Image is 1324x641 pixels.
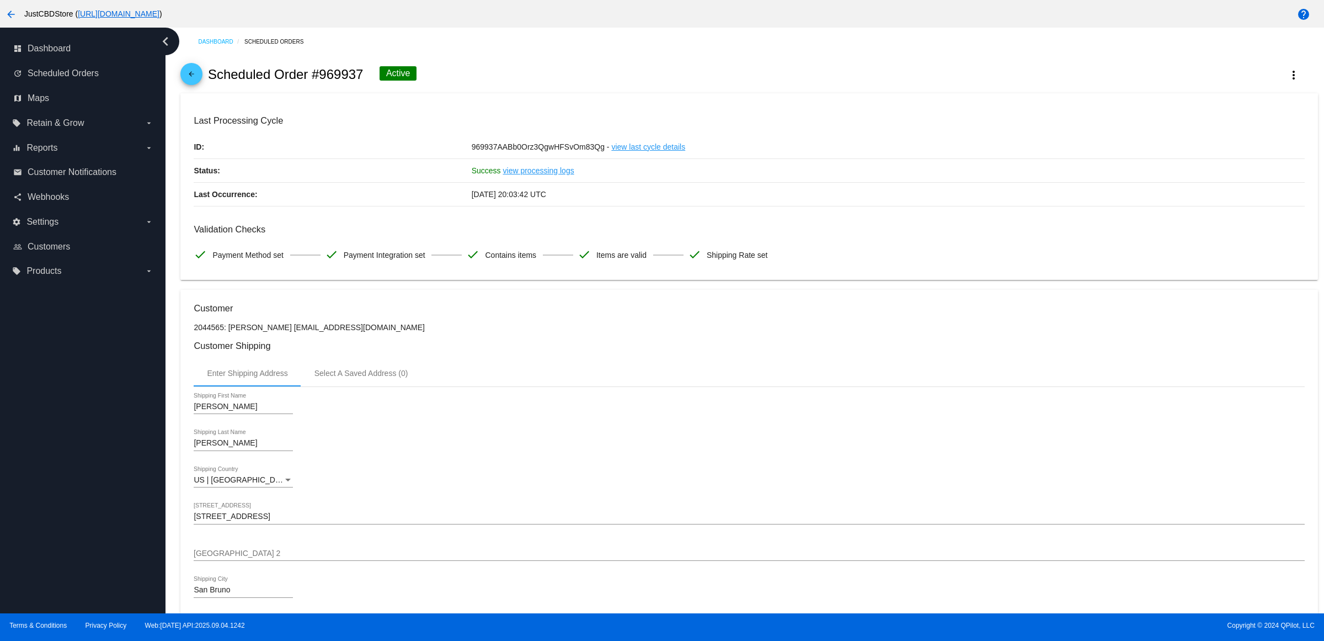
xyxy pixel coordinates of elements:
[466,248,479,261] mat-icon: check
[28,68,99,78] span: Scheduled Orders
[194,512,1304,521] input: Shipping Street 1
[13,89,153,107] a: map Maps
[194,323,1304,332] p: 2044565: [PERSON_NAME] [EMAIL_ADDRESS][DOMAIN_NAME]
[194,183,471,206] p: Last Occurrence:
[194,303,1304,314] h3: Customer
[194,476,293,485] mat-select: Shipping Country
[185,70,198,83] mat-icon: arrow_back
[12,119,21,128] i: local_offer
[194,402,293,411] input: Shipping First Name
[198,33,244,50] a: Dashboard
[194,341,1304,351] h3: Customer Shipping
[472,142,610,151] span: 969937AABb0Orz3QgwHFSvOm83Qg -
[13,94,22,103] i: map
[26,266,61,276] span: Products
[145,267,153,276] i: arrow_drop_down
[194,159,471,182] p: Status:
[13,168,22,177] i: email
[472,190,546,199] span: [DATE] 20:03:42 UTC
[688,248,701,261] mat-icon: check
[9,622,67,629] a: Terms & Conditions
[344,243,425,267] span: Payment Integration set
[194,475,291,484] span: US | [GEOGRAPHIC_DATA]
[212,243,283,267] span: Payment Method set
[611,135,685,158] a: view last cycle details
[194,586,293,595] input: Shipping City
[28,242,70,252] span: Customers
[472,166,501,175] span: Success
[208,67,364,82] h2: Scheduled Order #969937
[28,192,69,202] span: Webhooks
[707,243,768,267] span: Shipping Rate set
[380,66,417,81] div: Active
[78,9,159,18] a: [URL][DOMAIN_NAME]
[12,218,21,226] i: settings
[578,248,591,261] mat-icon: check
[26,143,57,153] span: Reports
[194,135,471,158] p: ID:
[314,369,408,378] div: Select A Saved Address (0)
[26,217,58,227] span: Settings
[207,369,287,378] div: Enter Shipping Address
[596,243,647,267] span: Items are valid
[28,167,116,177] span: Customer Notifications
[194,439,293,448] input: Shipping Last Name
[145,622,245,629] a: Web:[DATE] API:2025.09.04.1242
[145,218,153,226] i: arrow_drop_down
[244,33,313,50] a: Scheduled Orders
[503,159,574,182] a: view processing logs
[13,238,153,256] a: people_outline Customers
[12,267,21,276] i: local_offer
[1287,68,1300,82] mat-icon: more_vert
[145,144,153,152] i: arrow_drop_down
[13,188,153,206] a: share Webhooks
[194,549,1304,558] input: Shipping Street 2
[13,193,22,202] i: share
[86,622,127,629] a: Privacy Policy
[157,33,174,50] i: chevron_left
[671,622,1315,629] span: Copyright © 2024 QPilot, LLC
[13,242,22,251] i: people_outline
[13,65,153,82] a: update Scheduled Orders
[13,69,22,78] i: update
[28,44,71,54] span: Dashboard
[194,248,207,261] mat-icon: check
[13,163,153,181] a: email Customer Notifications
[194,224,1304,235] h3: Validation Checks
[13,44,22,53] i: dashboard
[485,243,536,267] span: Contains items
[26,118,84,128] span: Retain & Grow
[4,8,18,21] mat-icon: arrow_back
[194,115,1304,126] h3: Last Processing Cycle
[325,248,338,261] mat-icon: check
[1297,8,1310,21] mat-icon: help
[24,9,162,18] span: JustCBDStore ( )
[28,93,49,103] span: Maps
[12,144,21,152] i: equalizer
[145,119,153,128] i: arrow_drop_down
[13,40,153,57] a: dashboard Dashboard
